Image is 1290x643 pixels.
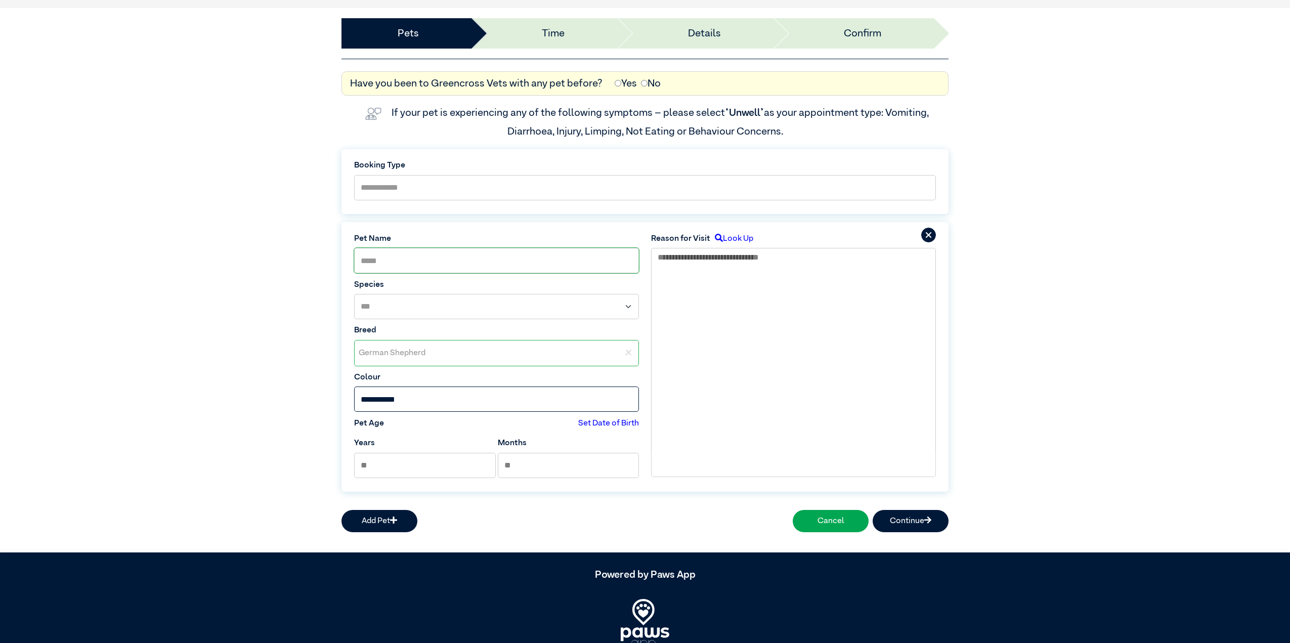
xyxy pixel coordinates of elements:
label: Set Date of Birth [578,417,639,430]
input: Yes [615,80,621,87]
label: Months [498,437,527,449]
span: “Unwell” [725,108,764,118]
label: Pet Name [354,233,639,245]
label: Yes [615,76,637,91]
div: ✕ [618,340,638,366]
div: German Shepherd [355,340,618,366]
button: Cancel [793,510,869,532]
label: Look Up [710,233,753,245]
label: Colour [354,371,639,383]
label: Reason for Visit [651,233,710,245]
label: Booking Type [354,159,936,172]
label: Species [354,279,639,291]
input: No [641,80,648,87]
label: Years [354,437,375,449]
img: vet [361,104,385,124]
h5: Powered by Paws App [341,569,949,581]
button: Continue [873,510,949,532]
label: Have you been to Greencross Vets with any pet before? [350,76,603,91]
label: If your pet is experiencing any of the following symptoms – please select as your appointment typ... [392,108,931,136]
label: Breed [354,324,639,336]
button: Add Pet [341,510,417,532]
label: No [641,76,661,91]
label: Pet Age [354,417,384,430]
a: Pets [398,26,419,41]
